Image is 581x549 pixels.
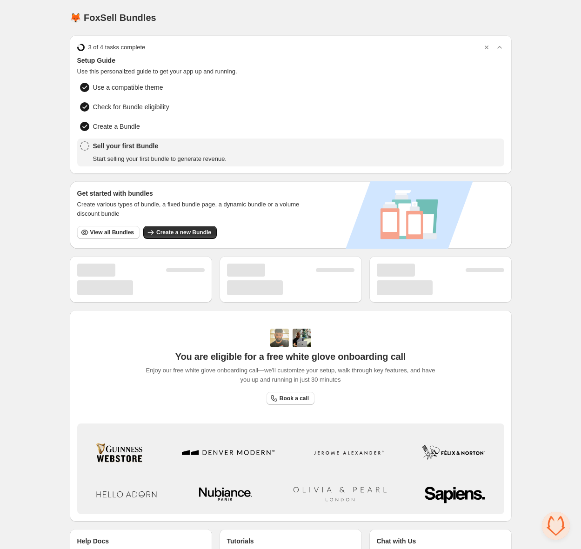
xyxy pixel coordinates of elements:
button: Create a new Bundle [143,226,217,239]
a: Open de chat [542,512,570,540]
span: Sell your first Bundle [93,141,227,151]
p: Tutorials [227,536,254,546]
span: 3 of 4 tasks complete [88,43,146,52]
span: Use a compatible theme [93,83,163,92]
button: View all Bundles [77,226,140,239]
span: You are eligible for a free white glove onboarding call [175,351,406,362]
span: Create a Bundle [93,122,140,131]
span: Book a call [280,395,309,402]
span: View all Bundles [90,229,134,236]
img: Prakhar [293,329,311,347]
span: Create various types of bundle, a fixed bundle page, a dynamic bundle or a volume discount bundle [77,200,308,218]
h1: 🦊 FoxSell Bundles [70,12,156,23]
p: Chat with Us [377,536,416,546]
img: Adi [270,329,289,347]
span: Use this personalized guide to get your app up and running. [77,67,504,76]
a: Book a call [267,392,314,405]
p: Help Docs [77,536,109,546]
span: Enjoy our free white glove onboarding call—we'll customize your setup, walk through key features,... [141,366,440,384]
span: Create a new Bundle [156,229,211,236]
h3: Get started with bundles [77,189,308,198]
span: Check for Bundle eligibility [93,102,169,112]
span: Start selling your first bundle to generate revenue. [93,154,227,164]
span: Setup Guide [77,56,504,65]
